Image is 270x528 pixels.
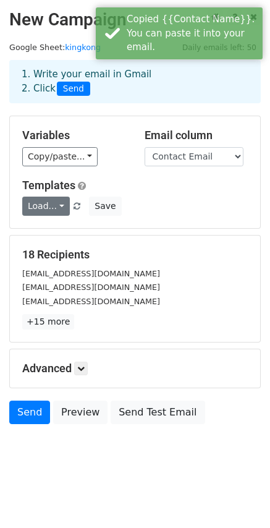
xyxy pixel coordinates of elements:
[65,43,101,52] a: kingkong
[22,147,98,166] a: Copy/paste...
[22,283,160,292] small: [EMAIL_ADDRESS][DOMAIN_NAME]
[22,248,248,262] h5: 18 Recipients
[22,269,160,278] small: [EMAIL_ADDRESS][DOMAIN_NAME]
[9,9,261,30] h2: New Campaign
[9,43,101,52] small: Google Sheet:
[12,67,258,96] div: 1. Write your email in Gmail 2. Click
[22,129,126,142] h5: Variables
[208,469,270,528] iframe: Chat Widget
[127,12,258,54] div: Copied {{Contact Name}}. You can paste it into your email.
[89,197,121,216] button: Save
[111,401,205,424] a: Send Test Email
[53,401,108,424] a: Preview
[22,362,248,375] h5: Advanced
[22,179,75,192] a: Templates
[22,314,74,330] a: +15 more
[22,297,160,306] small: [EMAIL_ADDRESS][DOMAIN_NAME]
[145,129,248,142] h5: Email column
[57,82,90,96] span: Send
[9,401,50,424] a: Send
[22,197,70,216] a: Load...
